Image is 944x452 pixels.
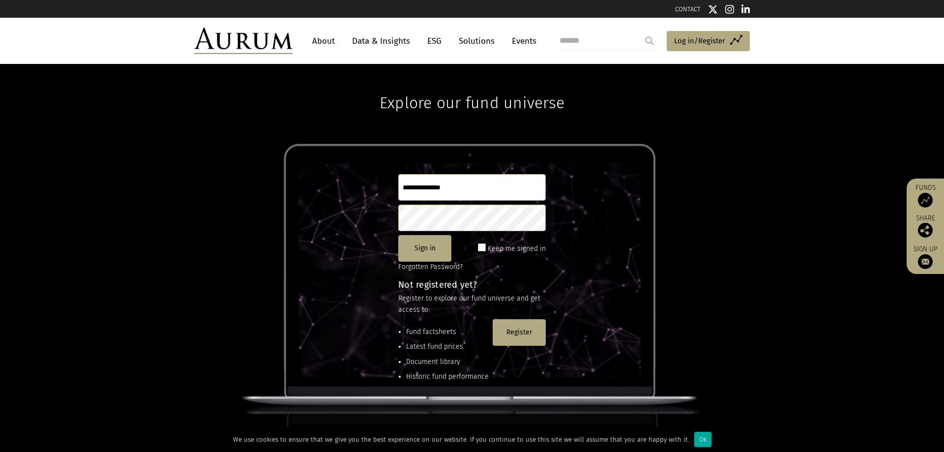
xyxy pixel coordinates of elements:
a: About [307,32,340,50]
a: Log in/Register [667,31,750,52]
img: Share this post [918,223,933,238]
a: ESG [422,32,446,50]
h4: Not registered yet? [398,280,546,289]
li: Historic fund performance [406,371,489,382]
a: Data & Insights [347,32,415,50]
img: Linkedin icon [741,4,750,14]
img: Instagram icon [725,4,734,14]
a: Forgotten Password? [398,263,463,271]
li: Document library [406,357,489,367]
a: Events [507,32,536,50]
button: Register [493,319,546,346]
div: Share [912,215,939,238]
div: Ok [694,432,711,447]
p: Register to explore our fund universe and get access to: [398,293,546,315]
a: Solutions [454,32,500,50]
li: Fund factsheets [406,327,489,337]
label: Keep me signed in [488,243,546,255]
img: Aurum [194,28,293,54]
button: Sign in [398,235,451,262]
img: Sign up to our newsletter [918,254,933,269]
a: CONTACT [675,5,701,13]
a: Sign up [912,245,939,269]
h1: Explore our fund universe [380,64,564,112]
img: Access Funds [918,193,933,208]
a: Funds [912,183,939,208]
img: Twitter icon [708,4,718,14]
li: Latest fund prices [406,341,489,352]
input: Submit [640,31,659,51]
span: Log in/Register [674,35,725,47]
